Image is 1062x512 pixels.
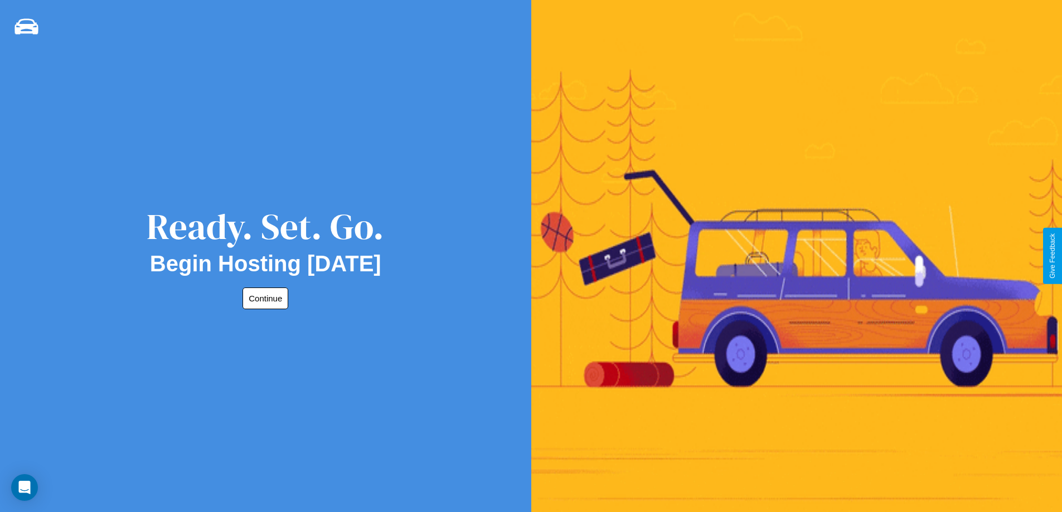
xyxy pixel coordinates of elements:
h2: Begin Hosting [DATE] [150,251,381,276]
button: Continue [243,287,288,309]
div: Open Intercom Messenger [11,474,38,501]
div: Ready. Set. Go. [147,202,384,251]
div: Give Feedback [1049,233,1056,279]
